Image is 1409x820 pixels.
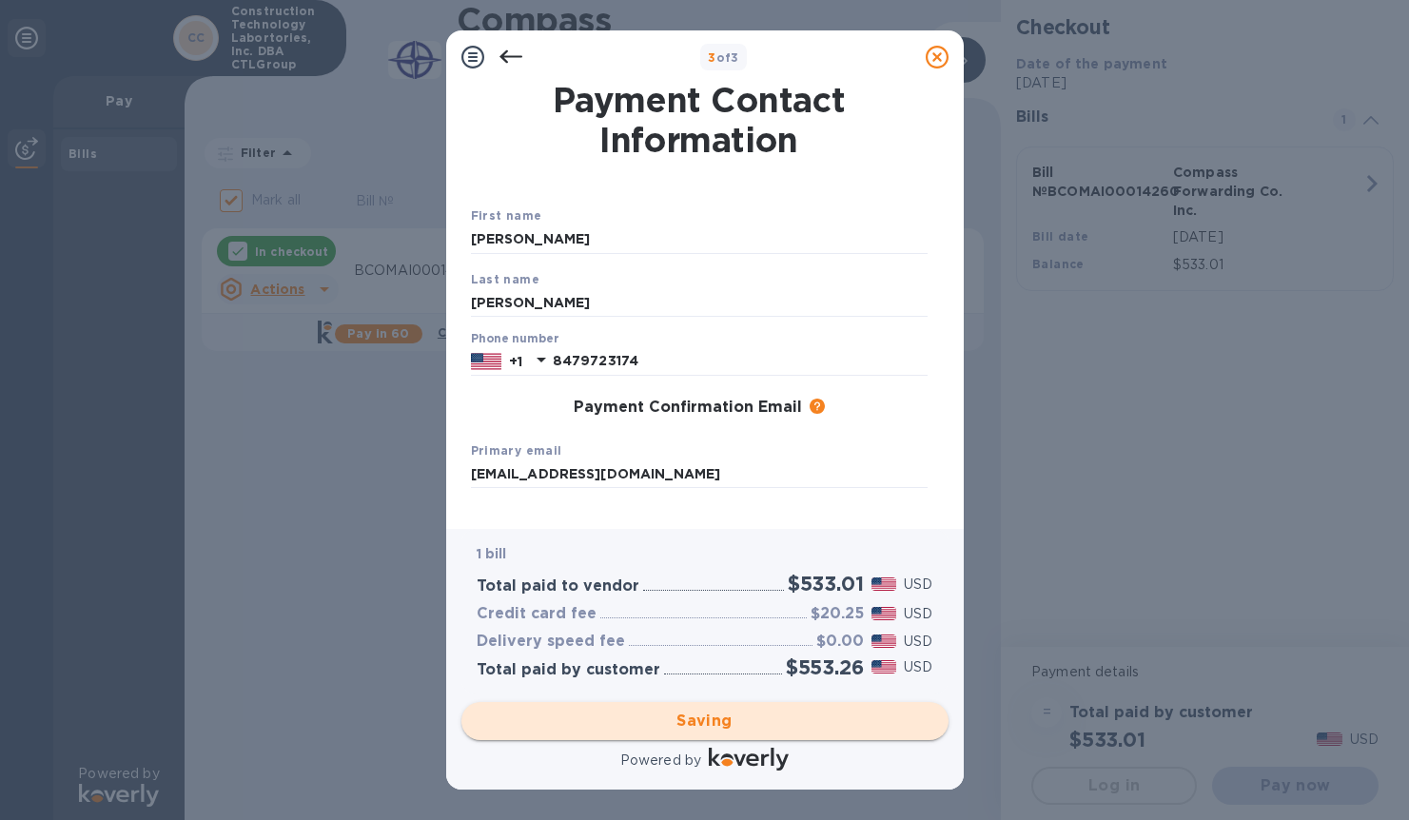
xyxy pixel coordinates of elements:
[904,604,932,624] p: USD
[471,208,542,223] b: First name
[620,751,701,771] p: Powered by
[811,605,864,623] h3: $20.25
[471,225,928,254] input: Enter your first name
[871,577,897,591] img: USD
[904,657,932,677] p: USD
[708,50,739,65] b: of 3
[709,748,789,771] img: Logo
[471,443,562,458] b: Primary email
[574,399,802,417] h3: Payment Confirmation Email
[788,572,864,595] h2: $533.01
[786,655,864,679] h2: $553.26
[477,577,639,595] h3: Total paid to vendor
[471,80,928,160] h1: Payment Contact Information
[509,352,522,371] p: +1
[471,272,540,286] b: Last name
[471,460,928,489] input: Enter your primary name
[477,633,625,651] h3: Delivery speed fee
[871,660,897,674] img: USD
[708,50,715,65] span: 3
[904,575,932,595] p: USD
[477,605,597,623] h3: Credit card fee
[471,288,928,317] input: Enter your last name
[904,632,932,652] p: USD
[477,661,660,679] h3: Total paid by customer
[471,334,558,345] label: Phone number
[816,633,864,651] h3: $0.00
[477,546,507,561] b: 1 bill
[871,607,897,620] img: USD
[553,347,928,376] input: Enter your phone number
[871,635,897,648] img: USD
[471,351,501,372] img: US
